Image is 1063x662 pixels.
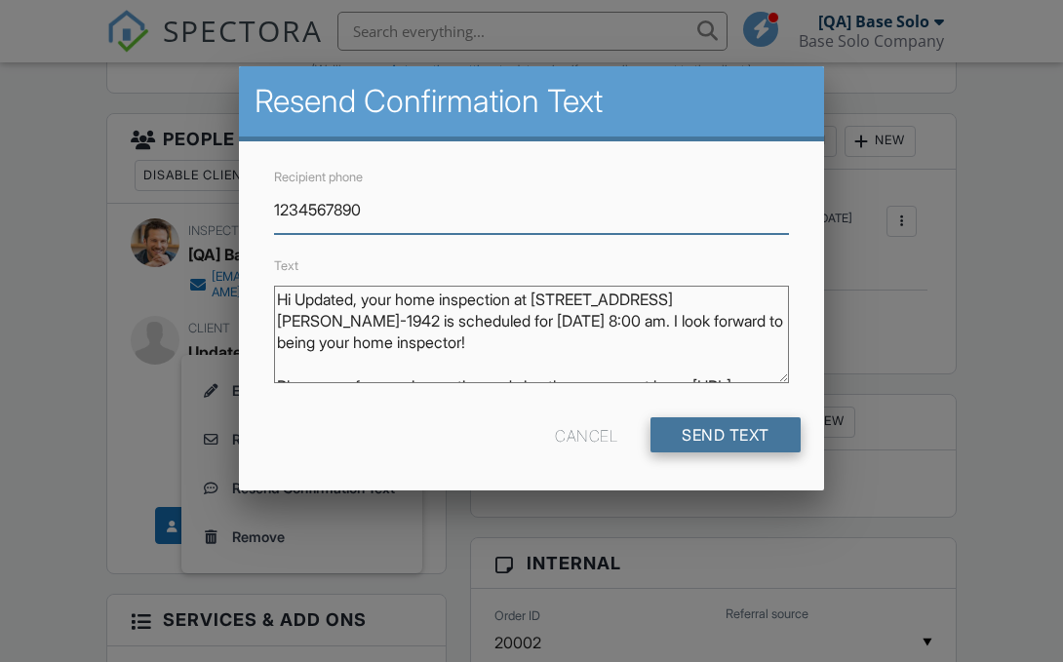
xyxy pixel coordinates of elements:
input: Send Text [650,417,801,452]
textarea: Hi Updated, your home inspection at [STREET_ADDRESS][PERSON_NAME]-1942 is scheduled for [DATE] 8:... [274,286,789,383]
div: Cancel [555,417,617,452]
label: Text [274,258,298,273]
label: Recipient phone [274,170,363,184]
h2: Resend Confirmation Text [255,82,808,121]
